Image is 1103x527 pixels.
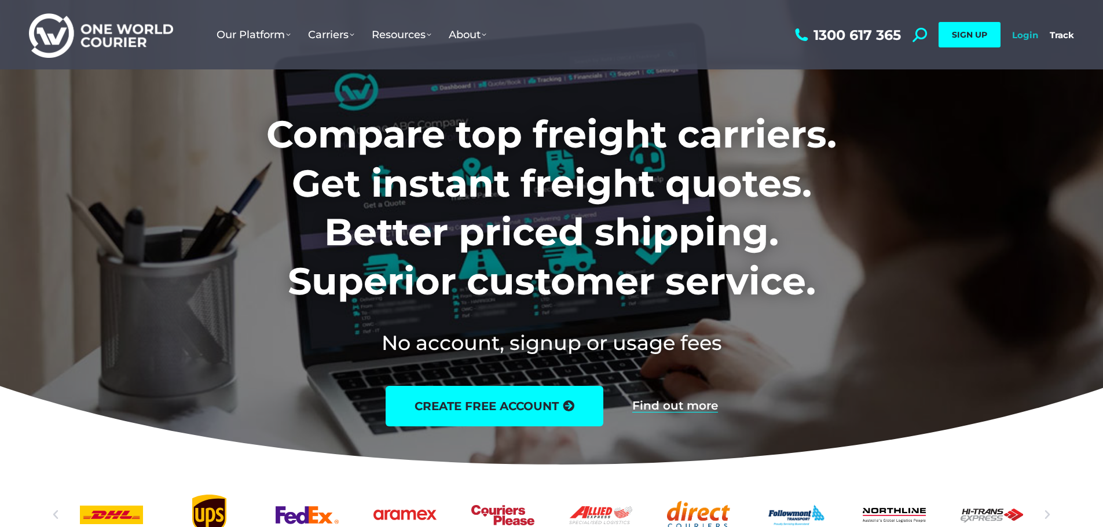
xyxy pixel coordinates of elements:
[208,17,299,53] a: Our Platform
[1012,30,1038,40] a: Login
[372,28,431,41] span: Resources
[1050,30,1074,40] a: Track
[299,17,363,53] a: Carriers
[939,22,1001,47] a: SIGN UP
[792,28,901,42] a: 1300 617 365
[386,386,603,426] a: create free account
[190,110,913,305] h1: Compare top freight carriers. Get instant freight quotes. Better priced shipping. Superior custom...
[29,12,173,58] img: One World Courier
[217,28,291,41] span: Our Platform
[952,30,987,40] span: SIGN UP
[632,400,718,412] a: Find out more
[449,28,486,41] span: About
[190,329,913,357] h2: No account, signup or usage fees
[440,17,495,53] a: About
[363,17,440,53] a: Resources
[308,28,354,41] span: Carriers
